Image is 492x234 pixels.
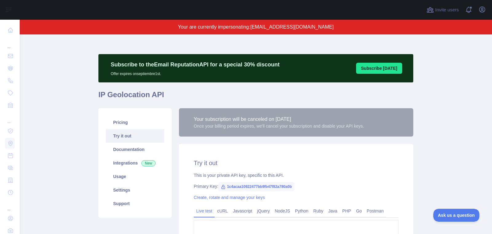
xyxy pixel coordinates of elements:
[326,206,340,216] a: Java
[111,69,280,76] p: Offer expires on septiembre 1st.
[5,37,15,49] div: ...
[194,183,399,189] div: Primary Key:
[98,90,413,105] h1: IP Geolocation API
[250,24,334,30] span: [EMAIL_ADDRESS][DOMAIN_NAME]
[141,160,156,166] span: New
[292,206,311,216] a: Python
[194,123,364,129] div: Once your billing period expires, we'll cancel your subscription and disable your API keys.
[194,159,399,167] h2: Try it out
[230,206,255,216] a: Javascript
[194,116,364,123] div: Your subscription will be canceled on [DATE]
[311,206,326,216] a: Ruby
[354,206,364,216] a: Go
[272,206,292,216] a: NodeJS
[106,156,164,170] a: Integrations New
[106,129,164,143] a: Try it out
[194,195,265,200] a: Create, rotate and manage your keys
[194,172,399,178] div: This is your private API key, specific to this API.
[433,209,480,222] iframe: Toggle Customer Support
[106,116,164,129] a: Pricing
[111,60,280,69] p: Subscribe to the Email Reputation API for a special 30 % discount
[215,206,230,216] a: cURL
[218,182,294,191] span: 1c4acaa10922477bb9fb47f82a780a0b
[106,170,164,183] a: Usage
[425,5,460,15] button: Invite users
[178,24,250,30] span: Your are currently impersonating:
[106,183,164,197] a: Settings
[5,112,15,124] div: ...
[356,63,402,74] button: Subscribe [DATE]
[194,206,215,216] a: Live test
[5,199,15,212] div: ...
[106,143,164,156] a: Documentation
[364,206,386,216] a: Postman
[435,6,459,14] span: Invite users
[106,197,164,210] a: Support
[340,206,354,216] a: PHP
[255,206,272,216] a: jQuery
